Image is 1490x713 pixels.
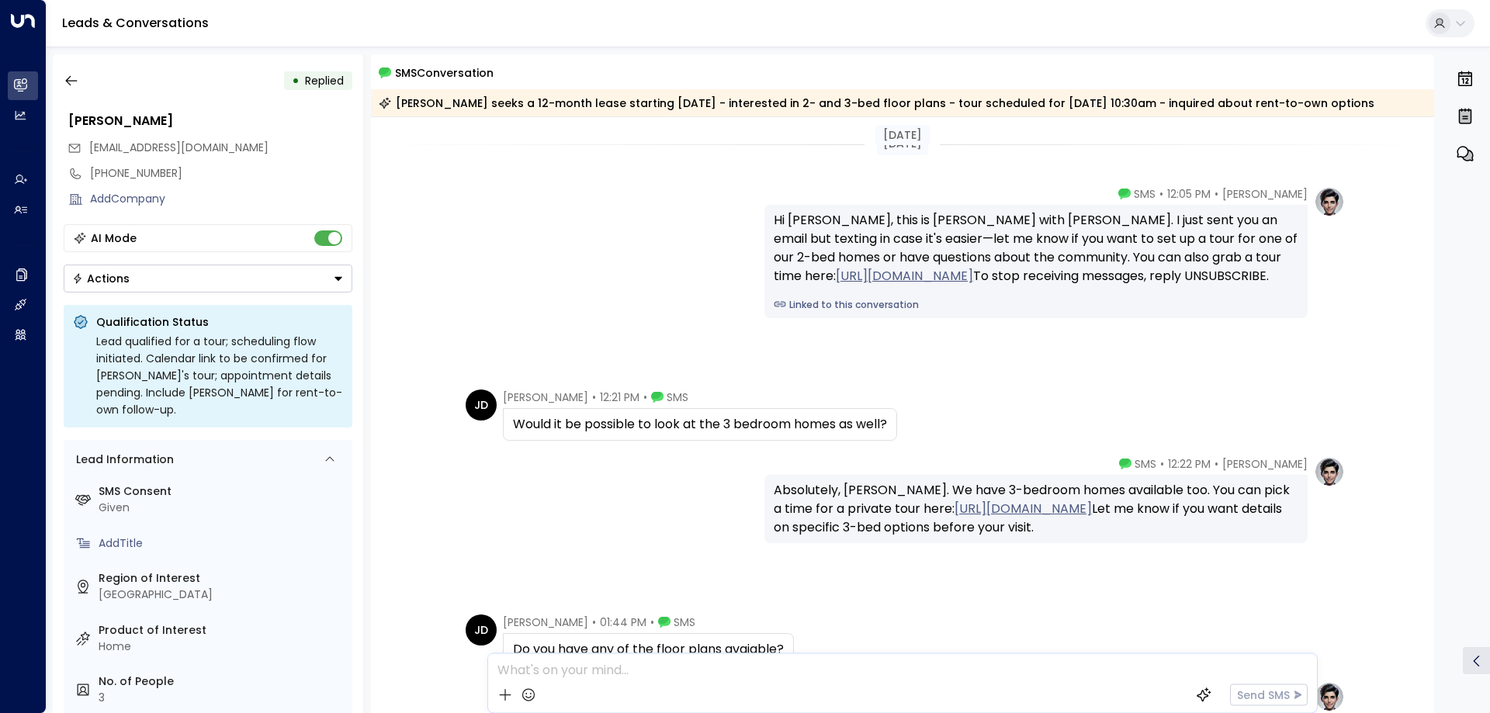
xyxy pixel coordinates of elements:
[513,415,887,434] div: Would it be possible to look at the 3 bedroom homes as well?
[1314,186,1345,217] img: profile-logo.png
[99,483,346,500] label: SMS Consent
[72,272,130,286] div: Actions
[836,267,973,286] a: [URL][DOMAIN_NAME]
[64,265,352,292] div: Button group with a nested menu
[91,230,137,246] div: AI Mode
[955,500,1092,518] a: [URL][DOMAIN_NAME]
[99,639,346,655] div: Home
[875,125,930,145] div: [DATE]
[466,614,497,646] div: JD
[99,570,346,587] label: Region of Interest
[68,112,352,130] div: [PERSON_NAME]
[96,333,343,418] div: Lead qualified for a tour; scheduling flow initiated. Calendar link to be confirmed for [PERSON_N...
[1160,456,1164,472] span: •
[592,389,596,405] span: •
[1222,456,1308,472] span: [PERSON_NAME]
[667,389,688,405] span: SMS
[1314,456,1345,487] img: profile-logo.png
[466,389,497,421] div: JD
[1134,186,1156,202] span: SMS
[395,64,494,81] span: SMS Conversation
[643,389,647,405] span: •
[90,191,352,207] div: AddCompany
[650,614,654,630] span: •
[1215,456,1218,472] span: •
[99,673,346,690] label: No. of People
[592,614,596,630] span: •
[99,500,346,516] div: Given
[1168,456,1211,472] span: 12:22 PM
[90,165,352,182] div: [PHONE_NUMBER]
[1314,681,1345,712] img: profile-logo.png
[600,614,646,630] span: 01:44 PM
[64,265,352,292] button: Actions
[99,622,346,639] label: Product of Interest
[89,140,269,155] span: [EMAIL_ADDRESS][DOMAIN_NAME]
[62,14,209,32] a: Leads & Conversations
[1167,186,1211,202] span: 12:05 PM
[503,389,588,405] span: [PERSON_NAME]
[674,614,695,630] span: SMS
[774,211,1298,286] div: Hi [PERSON_NAME], this is [PERSON_NAME] with [PERSON_NAME]. I just sent you an email but texting ...
[513,640,784,659] div: Do you have any of the floor plans avaiable?
[774,481,1298,537] div: Absolutely, [PERSON_NAME]. We have 3-bedroom homes available too. You can pick a time for a priva...
[1222,186,1308,202] span: [PERSON_NAME]
[89,140,269,156] span: jdibble3760@gmail.com
[99,535,346,552] div: AddTitle
[1159,186,1163,202] span: •
[774,298,1298,312] a: Linked to this conversation
[305,73,344,88] span: Replied
[99,587,346,603] div: [GEOGRAPHIC_DATA]
[99,690,346,706] div: 3
[292,67,300,95] div: •
[1135,456,1156,472] span: SMS
[1215,186,1218,202] span: •
[96,314,343,330] p: Qualification Status
[600,389,639,405] span: 12:21 PM
[503,614,588,630] span: [PERSON_NAME]
[71,452,174,468] div: Lead Information
[379,95,1374,111] div: [PERSON_NAME] seeks a 12-month lease starting [DATE] - interested in 2- and 3-bed floor plans - t...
